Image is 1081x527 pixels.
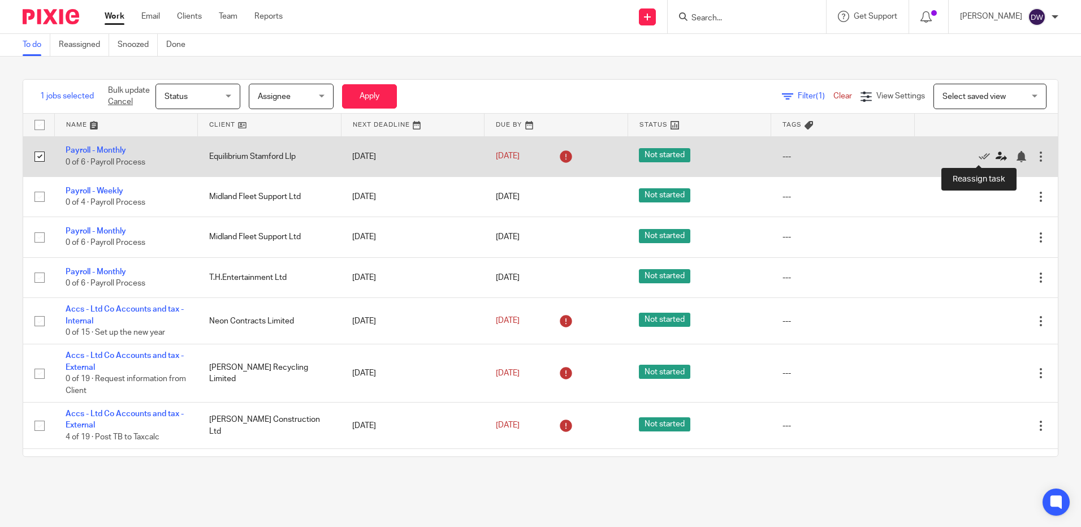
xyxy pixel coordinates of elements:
input: Search [690,14,792,24]
span: Tags [782,122,802,128]
a: Payroll - Monthly [66,227,126,235]
span: [DATE] [496,422,520,430]
a: Accs - Ltd Co Accounts and tax - External [66,352,184,371]
td: Neon Contracts Limited [198,298,341,344]
a: Payroll - Monthly [66,268,126,276]
span: [DATE] [496,369,520,377]
td: [DATE] [341,449,485,495]
div: --- [782,420,903,431]
td: [DATE] [341,257,485,297]
span: 0 of 15 · Set up the new year [66,329,165,336]
a: Payroll - Monthly [66,146,126,154]
a: Email [141,11,160,22]
td: Midland Fleet Support Ltd [198,217,341,257]
td: Equilibrium Stamford Llp [198,136,341,176]
td: [DATE] [341,136,485,176]
a: Done [166,34,194,56]
span: [DATE] [496,193,520,201]
span: Status [165,93,188,101]
button: Apply [342,84,397,109]
div: --- [782,151,903,162]
td: T.H.Entertainment Ltd [198,257,341,297]
span: 0 of 6 · Payroll Process [66,279,145,287]
td: [DATE] [341,344,485,403]
span: Not started [639,188,690,202]
a: To do [23,34,50,56]
span: 0 of 6 · Payroll Process [66,158,145,166]
span: Filter [798,92,833,100]
td: [PERSON_NAME] Recycling Limited [198,344,341,403]
td: [DATE] [341,298,485,344]
span: Not started [639,229,690,243]
div: --- [782,316,903,327]
a: Clients [177,11,202,22]
a: Accs - Ltd Co Accounts and tax - External [66,410,184,429]
a: Accs - Ltd Co Accounts and tax - Internal [66,305,184,325]
span: 0 of 6 · Payroll Process [66,239,145,247]
div: --- [782,191,903,202]
span: Not started [639,313,690,327]
span: [DATE] [496,233,520,241]
span: 4 of 19 · Post TB to Taxcalc [66,433,159,441]
div: --- [782,368,903,379]
span: [DATE] [496,274,520,282]
span: Select saved view [942,93,1006,101]
span: Not started [639,417,690,431]
img: Pixie [23,9,79,24]
a: Cancel [108,98,133,106]
a: Payroll - Weekly [66,187,123,195]
span: Get Support [854,12,897,20]
td: [DATE] [341,403,485,449]
td: Railway Modellers Club Limited [198,449,341,495]
a: Work [105,11,124,22]
a: Reassigned [59,34,109,56]
td: Midland Fleet Support Ltd [198,176,341,217]
p: Bulk update [108,85,150,108]
div: --- [782,272,903,283]
span: 0 of 19 · Request information from Client [66,375,186,395]
span: Assignee [258,93,291,101]
div: --- [782,231,903,243]
a: Snoozed [118,34,158,56]
a: Clear [833,92,852,100]
span: 1 jobs selected [40,90,94,102]
span: (1) [816,92,825,100]
p: [PERSON_NAME] [960,11,1022,22]
img: svg%3E [1028,8,1046,26]
span: 0 of 4 · Payroll Process [66,198,145,206]
span: [DATE] [496,153,520,161]
td: [PERSON_NAME] Construction Ltd [198,403,341,449]
span: [DATE] [496,317,520,325]
a: Mark as done [979,151,996,162]
a: Team [219,11,237,22]
span: Not started [639,269,690,283]
td: [DATE] [341,176,485,217]
span: Not started [639,148,690,162]
span: Not started [639,365,690,379]
span: View Settings [876,92,925,100]
td: [DATE] [341,217,485,257]
a: Reports [254,11,283,22]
